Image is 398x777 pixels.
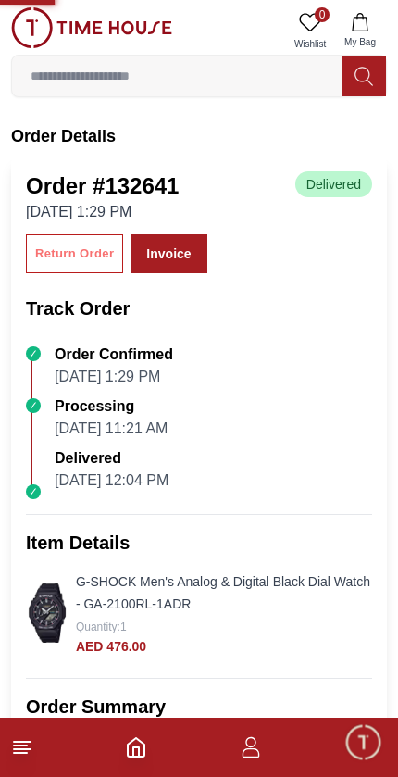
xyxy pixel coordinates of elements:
span: 10:39 AM [242,504,290,516]
div: Track your Shipment [222,622,389,656]
div: [PERSON_NAME] [14,415,398,434]
button: Return Order [26,234,123,273]
button: My Bag [333,7,387,55]
div: Delivered [295,171,372,197]
em: Minimize [352,9,389,46]
p: [DATE] 12:04 PM [55,470,168,492]
span: My Bag [337,35,383,49]
p: [DATE] 1:29 PM [55,366,173,388]
div: New Enquiry [77,537,189,570]
p: Delivered [55,447,168,470]
h2: Order Summary [26,694,372,720]
h2: Item Details [26,530,372,556]
div: Exchanges [290,537,389,570]
p: Order Confirmed [55,344,173,366]
h6: Order Details [11,123,387,149]
img: Profile picture of Zoe [52,12,83,44]
a: 0Wishlist [287,7,333,55]
h1: Order # 132641 [26,171,179,201]
span: Exchanges [302,543,377,565]
span: Quantity : 1 [76,620,127,633]
span: Services [210,543,268,565]
span: Request a callback [246,585,377,608]
span: Track your Shipment [234,628,377,650]
div: Nearest Store Locator [49,580,225,613]
em: Back [9,9,46,46]
h2: Track Order [26,295,372,321]
span: New Enquiry [89,543,177,565]
img: ... [11,7,172,48]
img: ... [26,583,68,643]
span: AED 476.00 [76,639,146,654]
p: Processing [55,395,168,418]
span: 0 [315,7,330,22]
div: Chat Widget [343,722,384,763]
span: Wishlist [287,37,333,51]
a: G-SHOCK Men's Analog & Digital Black Dial Watch - GA-2100RL-1ADR [76,574,370,611]
div: Return Order [35,244,114,265]
p: [DATE] 1:29 PM [26,201,179,223]
span: Nearest Store Locator [61,585,213,608]
span: Hello! I'm your Time House Watches Support Assistant. How can I assist you [DATE]? [27,450,279,511]
div: Request a callback [234,580,389,613]
a: Home [125,736,147,758]
div: [PERSON_NAME] [93,19,281,37]
a: Invoice [131,234,206,273]
div: Services [198,537,280,570]
p: [DATE] 11:21 AM [55,418,168,440]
